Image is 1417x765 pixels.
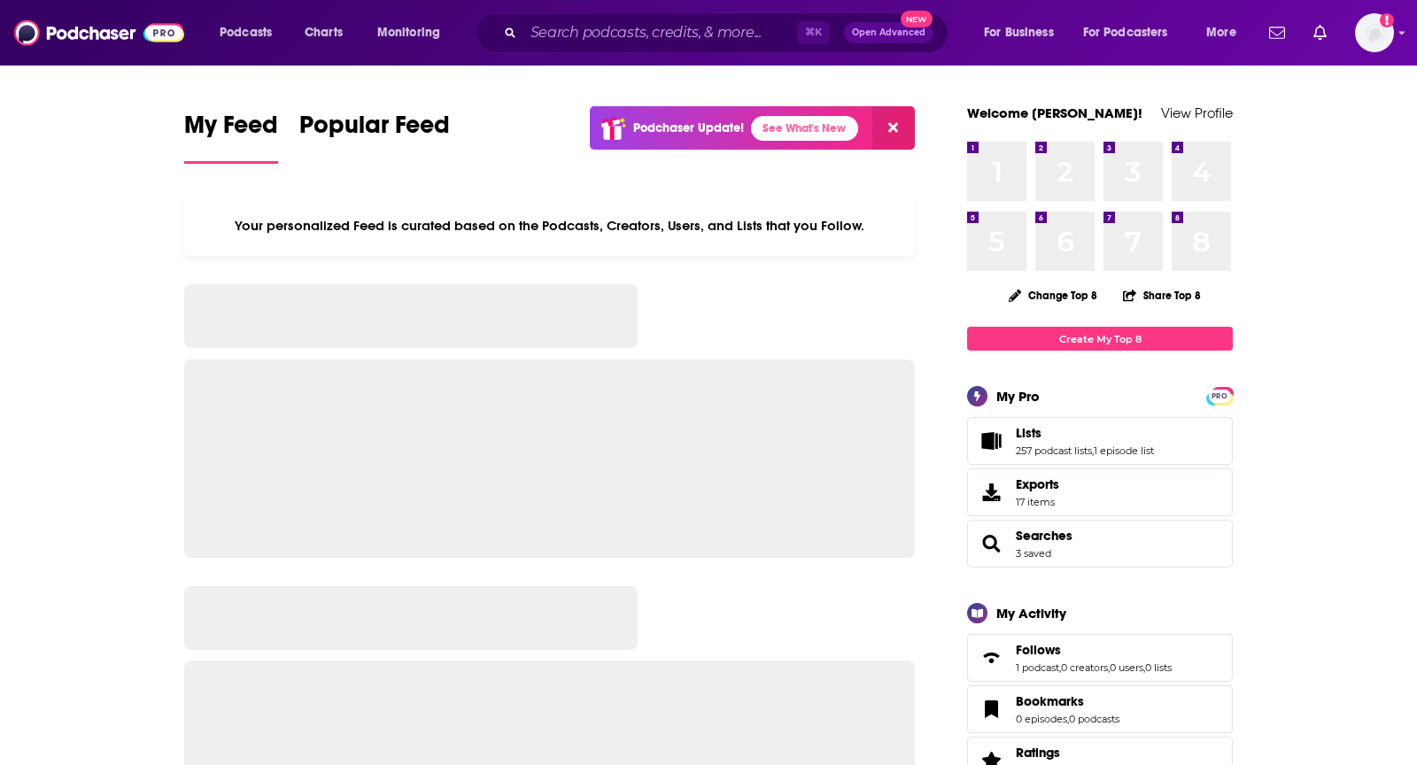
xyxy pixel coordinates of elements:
[967,634,1233,682] span: Follows
[1016,476,1059,492] span: Exports
[1145,661,1172,674] a: 0 lists
[1108,661,1110,674] span: ,
[492,12,965,53] div: Search podcasts, credits, & more...
[973,531,1009,556] a: Searches
[1016,547,1051,560] a: 3 saved
[967,520,1233,568] span: Searches
[1355,13,1394,52] img: User Profile
[1306,18,1334,48] a: Show notifications dropdown
[844,22,933,43] button: Open AdvancedNew
[996,605,1066,622] div: My Activity
[184,110,278,151] span: My Feed
[998,284,1108,306] button: Change Top 8
[1355,13,1394,52] span: Logged in as TeemsPR
[1122,278,1202,313] button: Share Top 8
[1194,19,1258,47] button: open menu
[633,120,744,135] p: Podchaser Update!
[305,20,343,45] span: Charts
[1016,425,1041,441] span: Lists
[1016,642,1172,658] a: Follows
[967,417,1233,465] span: Lists
[1206,20,1236,45] span: More
[1069,713,1119,725] a: 0 podcasts
[1083,20,1168,45] span: For Podcasters
[1016,425,1154,441] a: Lists
[1016,693,1084,709] span: Bookmarks
[1016,496,1059,508] span: 17 items
[1016,745,1060,761] span: Ratings
[973,697,1009,722] a: Bookmarks
[901,11,933,27] span: New
[1059,661,1061,674] span: ,
[1110,661,1143,674] a: 0 users
[1067,713,1069,725] span: ,
[1094,444,1154,457] a: 1 episode list
[852,28,925,37] span: Open Advanced
[967,327,1233,351] a: Create My Top 8
[377,20,440,45] span: Monitoring
[1016,713,1067,725] a: 0 episodes
[1161,104,1233,121] a: View Profile
[973,429,1009,453] a: Lists
[967,104,1142,121] a: Welcome [PERSON_NAME]!
[984,20,1054,45] span: For Business
[184,196,915,256] div: Your personalized Feed is curated based on the Podcasts, Creators, Users, and Lists that you Follow.
[1072,19,1194,47] button: open menu
[1016,528,1072,544] a: Searches
[972,19,1076,47] button: open menu
[299,110,450,164] a: Popular Feed
[207,19,295,47] button: open menu
[973,645,1009,670] a: Follows
[299,110,450,151] span: Popular Feed
[996,388,1040,405] div: My Pro
[365,19,463,47] button: open menu
[14,16,184,50] img: Podchaser - Follow, Share and Rate Podcasts
[293,19,353,47] a: Charts
[1355,13,1394,52] button: Show profile menu
[1143,661,1145,674] span: ,
[1092,444,1094,457] span: ,
[1016,661,1059,674] a: 1 podcast
[184,110,278,164] a: My Feed
[1380,13,1394,27] svg: Add a profile image
[220,20,272,45] span: Podcasts
[751,116,858,141] a: See What's New
[967,685,1233,733] span: Bookmarks
[1209,390,1230,403] span: PRO
[1061,661,1108,674] a: 0 creators
[1209,389,1230,402] a: PRO
[523,19,797,47] input: Search podcasts, credits, & more...
[1016,693,1119,709] a: Bookmarks
[1016,745,1119,761] a: Ratings
[1016,642,1061,658] span: Follows
[967,468,1233,516] a: Exports
[973,480,1009,505] span: Exports
[1262,18,1292,48] a: Show notifications dropdown
[797,21,830,44] span: ⌘ K
[1016,444,1092,457] a: 257 podcast lists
